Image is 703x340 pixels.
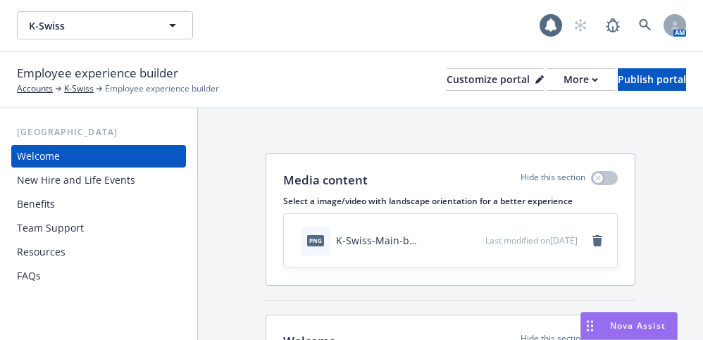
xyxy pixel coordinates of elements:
div: Customize portal [447,69,544,90]
span: Employee experience builder [105,82,219,95]
a: Resources [11,241,186,263]
button: More [547,68,615,91]
span: Employee experience builder [17,64,178,82]
span: Nova Assist [610,320,666,332]
button: Customize portal [447,68,544,91]
button: K-Swiss [17,11,193,39]
button: download file [444,233,456,248]
span: K-Swiss [29,18,151,33]
div: K-Swiss-Main-banner2.png [336,233,419,248]
a: Team Support [11,217,186,239]
div: Benefits [17,193,55,215]
a: Report a Bug [599,11,627,39]
a: Accounts [17,82,53,95]
div: Drag to move [581,313,599,339]
div: Team Support [17,217,84,239]
a: FAQs [11,265,186,287]
p: Select a image/video with landscape orientation for a better experience [283,195,618,207]
a: New Hire and Life Events [11,169,186,191]
p: Hide this section [521,171,585,189]
div: More [564,69,598,90]
a: Start snowing [566,11,595,39]
button: Publish portal [618,68,686,91]
div: [GEOGRAPHIC_DATA] [11,125,186,139]
a: Search [631,11,659,39]
div: New Hire and Life Events [17,169,135,191]
div: Publish portal [618,69,686,90]
div: FAQs [17,265,41,287]
a: Welcome [11,145,186,168]
span: Last modified on [DATE] [485,234,578,246]
span: png [307,235,324,246]
div: Resources [17,241,66,263]
p: Media content [283,171,368,189]
a: remove [589,232,606,249]
div: Welcome [17,145,60,168]
a: K-Swiss [64,82,94,95]
button: Nova Assist [580,312,678,340]
a: Benefits [11,193,186,215]
button: preview file [467,233,480,248]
